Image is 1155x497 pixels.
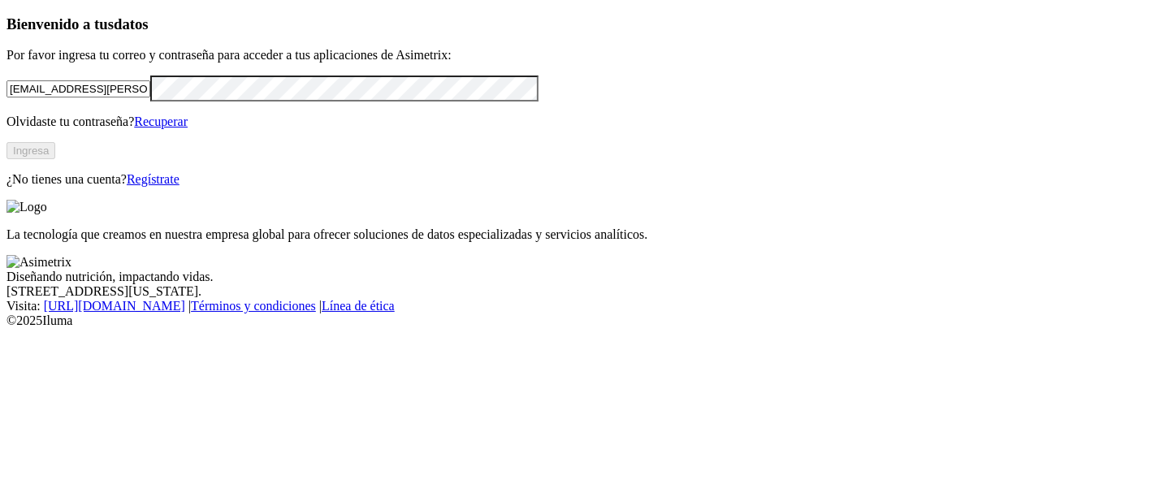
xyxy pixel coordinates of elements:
[6,200,47,214] img: Logo
[6,48,1149,63] p: Por favor ingresa tu correo y contraseña para acceder a tus aplicaciones de Asimetrix:
[6,255,71,270] img: Asimetrix
[322,299,395,313] a: Línea de ética
[6,270,1149,284] div: Diseñando nutrición, impactando vidas.
[6,172,1149,187] p: ¿No tienes una cuenta?
[6,80,150,97] input: Tu correo
[6,115,1149,129] p: Olvidaste tu contraseña?
[44,299,185,313] a: [URL][DOMAIN_NAME]
[191,299,316,313] a: Términos y condiciones
[6,227,1149,242] p: La tecnología que creamos en nuestra empresa global para ofrecer soluciones de datos especializad...
[6,284,1149,299] div: [STREET_ADDRESS][US_STATE].
[127,172,180,186] a: Regístrate
[6,142,55,159] button: Ingresa
[6,313,1149,328] div: © 2025 Iluma
[134,115,188,128] a: Recuperar
[6,299,1149,313] div: Visita : | |
[114,15,149,32] span: datos
[6,15,1149,33] h3: Bienvenido a tus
